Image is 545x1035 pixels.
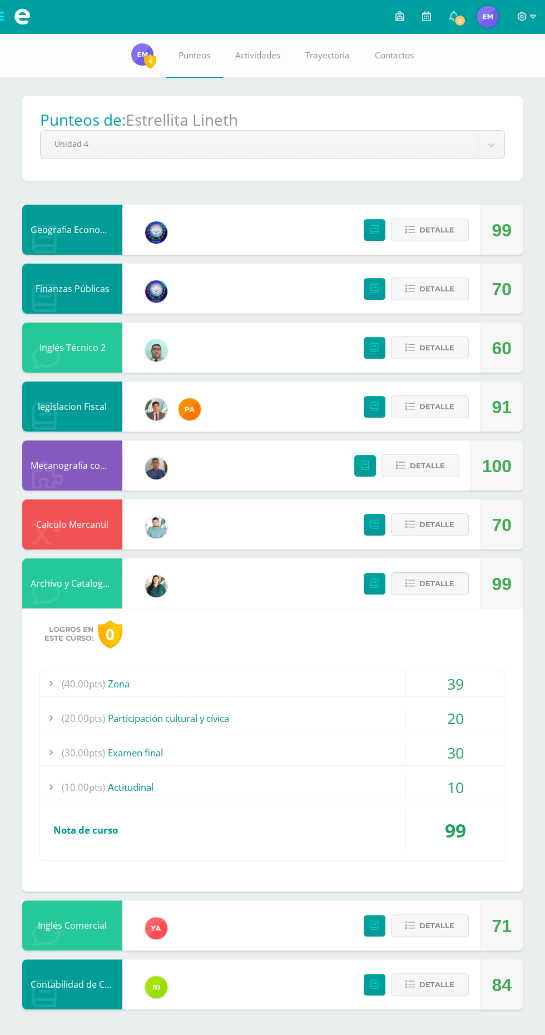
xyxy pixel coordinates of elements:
div: Examen final [39,740,506,765]
h1: Estrellita Lineth [126,109,238,130]
button: Detalle [391,336,469,359]
div: 99 [405,809,506,851]
div: Zona [39,671,506,696]
span: 4 [144,54,156,68]
span: (10.00pts) [62,775,105,800]
div: 100 [482,441,512,491]
div: 99 [492,205,512,255]
img: 38991008722c8d66f2d85f4b768620e4.png [145,221,167,244]
img: ca60df5ae60ada09d1f93a1da4ab2e41.png [145,976,167,998]
span: Detalle [419,915,454,936]
img: 3bbeeb896b161c296f86561e735fa0fc.png [145,516,167,538]
div: 70 [492,500,512,550]
div: Inglés Comercial [22,900,122,950]
button: Detalle [391,219,469,241]
div: 39 [405,671,506,696]
div: 20 [405,706,506,731]
a: Contactos [363,33,427,78]
button: Detalle [381,454,459,477]
div: 70 [492,264,512,314]
img: bf66807720f313c6207fc724d78fb4d0.png [145,457,167,479]
div: Finanzas Públicas [22,264,122,314]
img: d4d564538211de5578f7ad7a2fdd564e.png [145,339,167,361]
button: Detalle [391,572,469,595]
img: f58bb6038ea3a85f08ed05377cd67300.png [145,575,167,597]
img: 81049356b3b16f348f04480ea0cb6817.png [179,398,201,420]
span: Detalle [410,455,445,476]
span: (30.00pts) [62,740,105,765]
img: d725921d36275491089fe2b95fc398a7.png [145,398,167,420]
div: Participación cultural y cívica [39,706,506,731]
span: Detalle [419,220,454,240]
div: 99 [492,559,512,609]
div: 60 [492,323,512,373]
div: Inglés Técnico 2 [22,323,122,373]
span: Logros en este curso: [44,625,93,643]
span: Detalle [419,397,454,417]
div: legislacion Fiscal [22,382,122,432]
div: Archivo y Catalogacion EspIngles [22,558,122,608]
span: Detalle [419,573,454,594]
span: (40.00pts) [62,671,105,696]
span: Nota de curso [53,824,118,836]
a: Trayectoria [293,33,363,78]
span: Actividades [235,49,280,61]
img: 9ca8b07eed1c8b66a3dd7b5d2f85188a.png [477,6,499,28]
span: Unidad 4 [54,131,464,157]
span: (20.00pts) [62,706,105,731]
button: Detalle [391,513,469,536]
span: Punteos [179,49,210,61]
button: Detalle [391,395,469,418]
button: Detalle [391,278,469,300]
div: 84 [492,960,512,1010]
span: Detalle [419,514,454,535]
img: 90ee13623fa7c5dbc2270dab131931b4.png [145,917,167,939]
span: Trayectoria [305,49,350,61]
h1: Punteos de: [40,109,126,130]
a: Actividades [223,33,293,78]
span: 9 [454,14,466,27]
div: 30 [405,740,506,765]
div: Actitudinal [39,775,506,800]
button: Detalle [391,914,469,937]
div: Contabilidad de Costos [22,959,122,1009]
span: Detalle [419,974,454,995]
a: Punteos [166,33,223,78]
div: Mecanografía computarizada [22,440,122,491]
div: Calculo Mercantil [22,499,122,549]
a: Unidad 4 [41,131,504,158]
div: 10 [405,775,506,800]
button: Detalle [391,973,469,996]
span: Detalle [419,279,454,299]
span: Contactos [375,49,414,61]
div: 71 [492,901,512,951]
img: 38991008722c8d66f2d85f4b768620e4.png [145,280,167,303]
div: 0 [98,620,122,648]
div: Geografia Economica [22,205,122,255]
span: Detalle [419,338,454,358]
img: 9ca8b07eed1c8b66a3dd7b5d2f85188a.png [131,43,153,66]
div: 91 [492,382,512,432]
